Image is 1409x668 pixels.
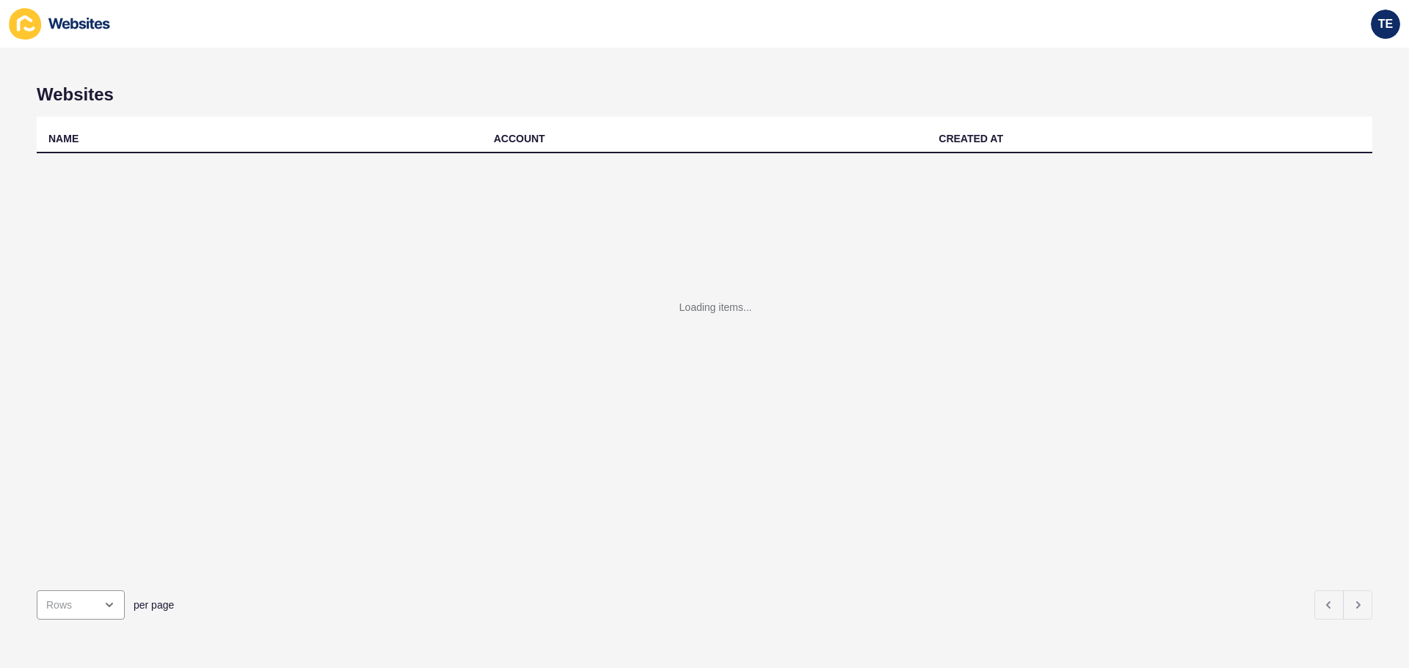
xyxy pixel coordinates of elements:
[37,84,1372,105] h1: Websites
[48,131,79,146] div: NAME
[494,131,545,146] div: ACCOUNT
[1378,17,1393,32] span: TE
[134,598,174,612] span: per page
[37,590,125,620] div: open menu
[939,131,1003,146] div: CREATED AT
[680,300,752,315] div: Loading items...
